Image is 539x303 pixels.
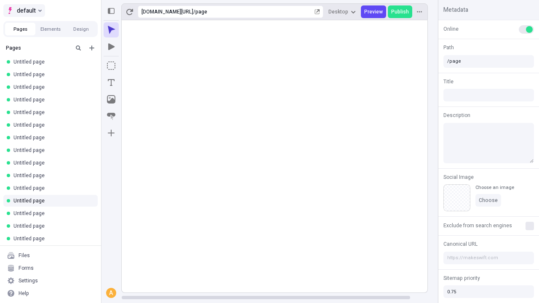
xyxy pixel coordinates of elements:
div: Choose an image [475,184,514,191]
button: Text [104,75,119,90]
button: Select site [3,4,45,17]
div: / [193,8,195,15]
span: Description [443,112,470,119]
span: Preview [364,8,383,15]
div: Untitled page [13,223,91,229]
button: Box [104,58,119,73]
div: Untitled page [13,172,91,179]
div: Untitled page [13,235,91,242]
span: Path [443,44,454,51]
div: Untitled page [13,71,91,78]
div: Pages [6,45,70,51]
span: Desktop [328,8,348,15]
div: Untitled page [13,96,91,103]
span: Social Image [443,173,474,181]
div: Help [19,290,29,297]
div: [URL][DOMAIN_NAME] [141,8,193,15]
span: Canonical URL [443,240,478,248]
div: Untitled page [13,84,91,90]
div: Forms [19,265,34,271]
div: Untitled page [13,109,91,116]
div: Untitled page [13,159,91,166]
span: Sitemap priority [443,274,480,282]
span: Publish [391,8,409,15]
div: Untitled page [13,58,91,65]
div: Untitled page [13,210,91,217]
input: https://makeswift.com [443,252,534,264]
button: Button [104,109,119,124]
div: Untitled page [13,134,91,141]
div: page [195,8,313,15]
div: Untitled page [13,147,91,154]
div: Files [19,252,30,259]
span: default [17,5,36,16]
div: Untitled page [13,122,91,128]
div: Untitled page [13,185,91,191]
button: Pages [5,23,35,35]
button: Preview [361,5,386,18]
span: Online [443,25,459,33]
button: Publish [388,5,412,18]
button: Design [66,23,96,35]
span: A [109,289,113,298]
span: Title [443,78,454,85]
button: Elements [35,23,66,35]
button: Image [104,92,119,107]
div: Settings [19,277,38,284]
div: Untitled page [13,197,91,204]
span: Exclude from search engines [443,222,512,229]
span: Choose [479,197,498,204]
button: Desktop [325,5,359,18]
button: Add new [87,43,97,53]
button: Choose [475,194,501,207]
